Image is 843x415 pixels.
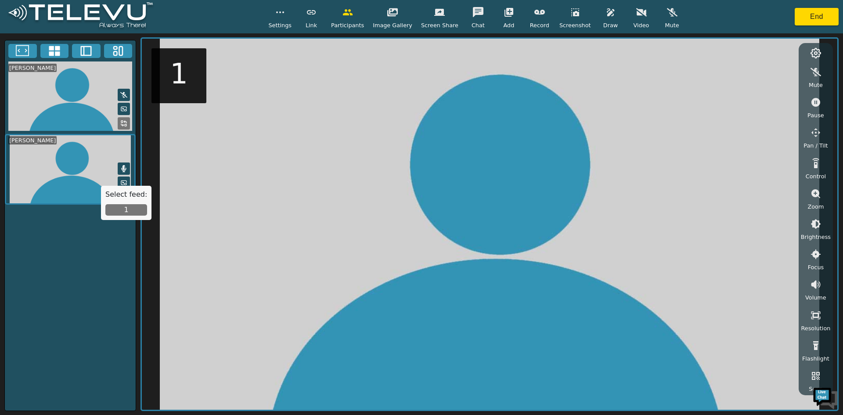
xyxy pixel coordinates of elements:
span: Settings [268,21,292,29]
span: Record [530,21,549,29]
div: [PERSON_NAME] [8,64,57,72]
span: Scan [809,385,822,393]
button: Picture in Picture [118,177,130,189]
span: Screenshot [559,21,591,29]
span: Pan / Tilt [803,141,828,150]
span: Control [806,172,826,180]
div: Chat with us now [46,46,148,58]
span: Mute [809,81,823,89]
span: Video [634,21,649,29]
img: Chat Widget [812,384,839,411]
div: [PERSON_NAME] [8,136,57,144]
button: Mute [118,89,130,101]
img: d_736959983_company_1615157101543_736959983 [15,41,37,63]
textarea: Type your message and hit 'Enter' [4,240,167,271]
button: 1 [105,204,147,216]
span: Image Gallery [373,21,412,29]
span: Zoom [807,202,824,211]
span: Flashlight [802,354,829,363]
span: Draw [603,21,618,29]
span: Brightness [801,233,831,241]
span: Resolution [801,324,830,332]
span: We're online! [51,111,121,199]
span: Chat [472,21,485,29]
button: Fullscreen [8,44,37,58]
span: Volume [805,293,826,302]
span: Focus [808,263,824,271]
span: Pause [807,111,824,119]
span: Participants [331,21,364,29]
span: Mute [665,21,679,29]
button: End [795,8,839,25]
button: Picture in Picture [118,103,130,115]
span: Screen Share [421,21,458,29]
h5: 1 [170,57,188,91]
button: Replace Feed [118,117,130,130]
span: Link [306,21,317,29]
button: Two Window Medium [72,44,101,58]
span: Add [504,21,515,29]
h5: Select feed: [105,190,147,198]
button: Mute [118,162,130,175]
button: 4x4 [40,44,69,58]
div: Minimize live chat window [144,4,165,25]
button: Three Window Medium [104,44,133,58]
